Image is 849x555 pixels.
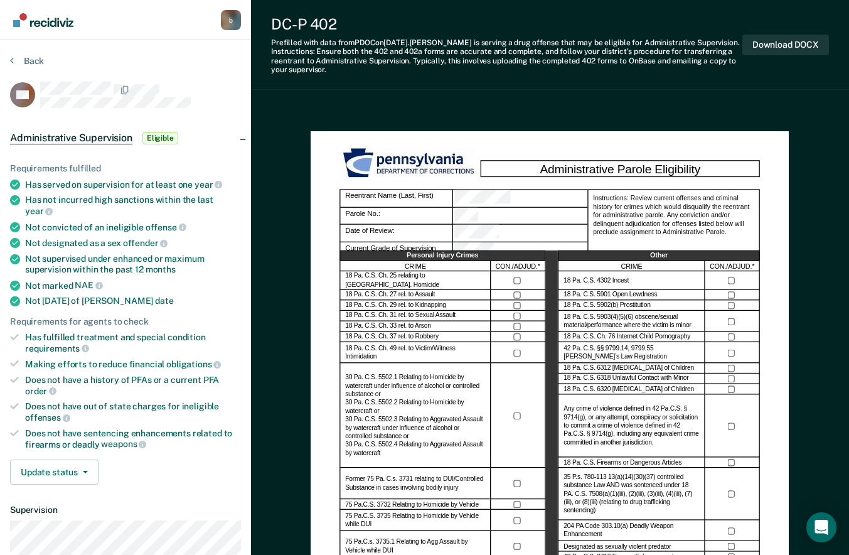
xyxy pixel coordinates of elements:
button: Profile dropdown button [221,10,241,30]
span: offense [146,222,186,232]
label: 18 Pa. C.S. Ch. 37 rel. to Robbery [345,333,439,342]
span: NAE [75,280,102,290]
span: year [195,180,222,190]
div: Has served on supervision for at least one [25,179,241,190]
label: Any crime of violence defined in 42 Pa.C.S. § 9714(g), or any attempt, conspiracy or solicitation... [564,406,700,448]
div: Not designated as a sex [25,237,241,249]
label: 42 Pa. C.S. §§ 9799.14, 9799.55 [PERSON_NAME]’s Law Registration [564,345,700,362]
div: Personal Injury Crimes [339,251,545,262]
span: offenses [25,412,70,423]
label: 18 Pa. C.S. 5901 Open Lewdness [564,291,658,299]
div: Parole No.: [453,208,587,225]
div: Requirements for agents to check [10,316,241,327]
label: Former 75 Pa. C.s. 3731 relating to DUI/Controlled Substance in cases involving bodily injury [345,476,485,493]
div: Does not have sentencing enhancements related to firearms or deadly [25,428,241,450]
div: Current Grade of Supervision [453,242,587,260]
div: Does not have a history of PFAs or a current PFA order [25,375,241,396]
div: Instructions: Review current offenses and criminal history for crimes which would disqualify the ... [588,190,761,260]
div: Has not incurred high sanctions within the last [25,195,241,216]
label: 18 Pa. C.S. 6318 Unlawful Contact with Minor [564,375,689,383]
label: 18 Pa. C.S. Ch. 29 rel. to Kidnapping [345,302,446,310]
span: year [25,206,53,216]
span: offender [123,238,168,248]
div: CON./ADJUD.* [705,261,760,272]
label: 75 Pa.C.S. 3732 Relating to Homicide by Vehicle [345,501,479,509]
label: 204 PA Code 303.10(a) Deadly Weapon Enhancement [564,523,700,540]
div: Making efforts to reduce financial [25,358,241,370]
span: requirements [25,343,89,353]
label: 18 Pa. C.S. 4302 Incest [564,277,629,285]
img: Recidiviz [13,13,73,27]
span: months [146,264,176,274]
label: 18 Pa. C.S. Firearms or Dangerous Articles [564,459,682,467]
div: b [221,10,241,30]
label: 18 Pa. C.S. 6320 [MEDICAL_DATA] of Children [564,385,695,394]
div: Date of Review: [339,225,453,243]
span: Eligible [142,132,178,144]
label: 18 Pa. C.S. Ch. 27 rel. to Assault [345,291,435,299]
span: date [155,296,173,306]
label: 30 Pa. C.S. 5502.1 Relating to Homicide by watercraft under influence of alcohol or controlled su... [345,374,485,458]
label: 75 Pa.C.S. 3735 Relating to Homicide by Vehicle while DUI [345,512,485,529]
div: Reentrant Name (Last, First) [453,190,587,208]
dt: Supervision [10,505,241,515]
div: Not marked [25,280,241,291]
button: Back [10,55,44,67]
div: Requirements fulfilled [10,163,241,174]
div: Date of Review: [453,225,587,243]
label: 35 P.s. 780-113 13(a)(14)(30)(37) controlled substance Law AND was sentenced under 18 PA. C.S. 75... [564,473,700,515]
button: Update status [10,460,99,485]
div: Reentrant Name (Last, First) [339,190,453,208]
div: Not convicted of an ineligible [25,222,241,233]
div: Open Intercom Messenger [806,512,836,542]
div: CRIME [339,261,491,272]
label: Designated as sexually violent predator [564,542,671,551]
label: 18 Pa. C.S. 5903(4)(5)(6) obscene/sexual material/performance where the victim is minor [564,313,700,330]
div: Has fulfilled treatment and special condition [25,332,241,353]
label: 18 Pa. C.S. 6312 [MEDICAL_DATA] of Children [564,365,695,373]
div: DC-P 402 [271,15,742,33]
span: Administrative Supervision [10,132,132,144]
label: 18 Pa. C.S. Ch. 49 rel. to Victim/Witness Intimidation [345,345,485,362]
img: PDOC Logo [339,146,480,181]
div: Administrative Parole Eligibility [481,160,760,178]
div: Prefilled with data from PDOC on [DATE] . [PERSON_NAME] is serving a drug offense that may be eli... [271,38,742,75]
label: 18 Pa. C.S. 5902(b) Prostitution [564,302,651,310]
label: 18 Pa. C.S. Ch. 31 rel. to Sexual Assault [345,312,456,320]
div: Current Grade of Supervision [339,242,453,260]
div: Does not have out of state charges for ineligible [25,401,241,423]
label: 18 Pa. C.S. Ch. 33 rel. to Arson [345,323,431,331]
label: 18 Pa. C.S. Ch. 76 Internet Child Pornography [564,333,691,342]
div: CRIME [558,261,705,272]
button: Download DOCX [742,35,829,55]
div: Not supervised under enhanced or maximum supervision within the past 12 [25,254,241,275]
div: Parole No.: [339,208,453,225]
label: 18 Pa. C.S. Ch. 25 relating to [GEOGRAPHIC_DATA]. Homicide [345,272,485,289]
div: Other [558,251,760,262]
span: weapons [101,439,146,449]
div: CON./ADJUD.* [491,261,546,272]
span: obligations [166,359,221,369]
div: Not [DATE] of [PERSON_NAME] [25,296,241,306]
